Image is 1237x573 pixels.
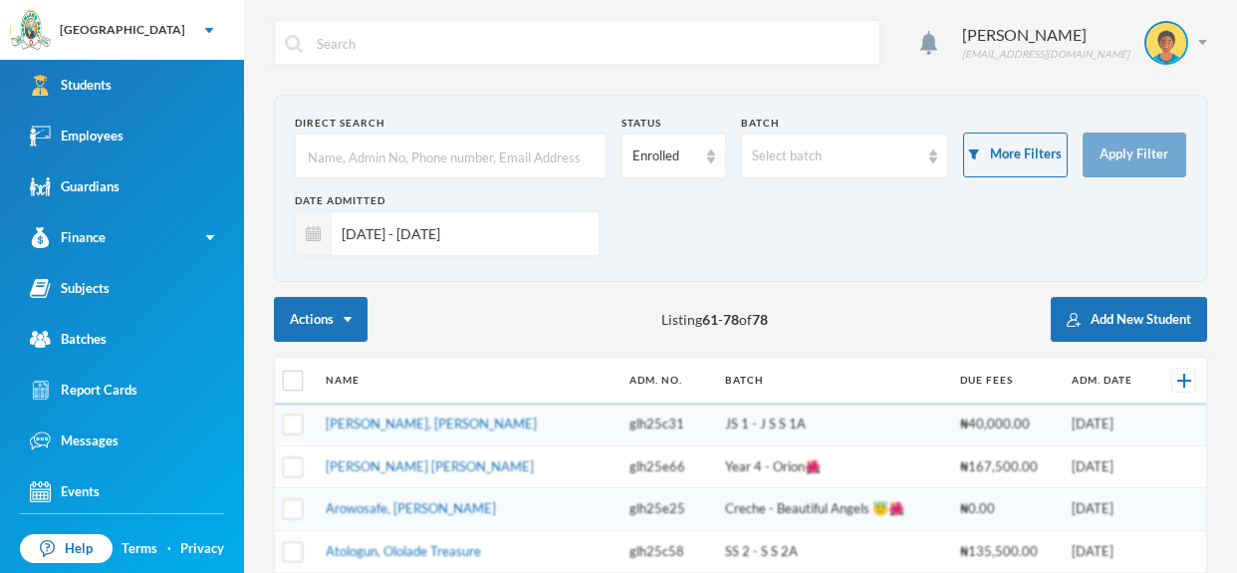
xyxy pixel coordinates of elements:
div: Batch [741,116,949,131]
a: [PERSON_NAME] [PERSON_NAME] [326,458,534,474]
button: Actions [274,297,368,342]
div: Messages [30,430,119,451]
button: Apply Filter [1083,133,1186,177]
div: Batches [30,329,107,350]
th: Adm. Date [1062,358,1154,404]
a: Privacy [180,539,224,559]
div: Employees [30,126,124,146]
img: STUDENT [1146,23,1186,63]
b: 78 [752,311,768,328]
th: Batch [715,358,950,404]
div: [PERSON_NAME] [962,23,1129,47]
td: glh25e25 [619,488,714,531]
td: [DATE] [1062,445,1154,488]
div: Students [30,75,112,96]
th: Name [316,358,619,404]
td: glh25c31 [619,404,714,446]
div: Select batch [752,146,920,166]
div: Guardians [30,176,120,197]
td: glh25e66 [619,445,714,488]
div: Events [30,481,100,502]
div: Direct Search [295,116,607,131]
button: Add New Student [1051,297,1207,342]
th: Due Fees [950,358,1062,404]
img: search [285,35,303,53]
div: Status [621,116,725,131]
input: Name, Admin No, Phone number, Email Address [306,135,596,179]
div: Enrolled [632,146,696,166]
a: Help [20,534,113,564]
td: SS 2 - S S 2A [715,530,950,573]
td: [DATE] [1062,488,1154,531]
img: logo [11,11,51,51]
input: Search [315,21,869,66]
div: · [167,539,171,559]
img: + [1177,374,1191,388]
a: Atologun, Ololade Treasure [326,543,481,559]
th: Adm. No. [619,358,714,404]
td: Year 4 - Orion🌺 [715,445,950,488]
div: [GEOGRAPHIC_DATA] [60,21,185,39]
div: [EMAIL_ADDRESS][DOMAIN_NAME] [962,47,1129,62]
div: Finance [30,227,106,248]
td: Creche - Beautiful Angels 😇🌺 [715,488,950,531]
a: Terms [122,539,157,559]
input: e.g. 18/08/2025 - 18/09/2025 [332,211,589,256]
div: Subjects [30,278,110,299]
b: 78 [723,311,739,328]
td: ₦167,500.00 [950,445,1062,488]
a: [PERSON_NAME], [PERSON_NAME] [326,416,537,431]
td: ₦0.00 [950,488,1062,531]
td: [DATE] [1062,404,1154,446]
b: 61 [702,311,718,328]
td: ₦40,000.00 [950,404,1062,446]
div: Report Cards [30,380,137,401]
a: Arowosafe, [PERSON_NAME] [326,500,496,516]
button: More Filters [963,133,1067,177]
td: JS 1 - J S S 1A [715,404,950,446]
span: Listing - of [661,309,768,330]
td: ₦135,500.00 [950,530,1062,573]
td: [DATE] [1062,530,1154,573]
div: Date Admitted [295,193,600,208]
td: glh25c58 [619,530,714,573]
